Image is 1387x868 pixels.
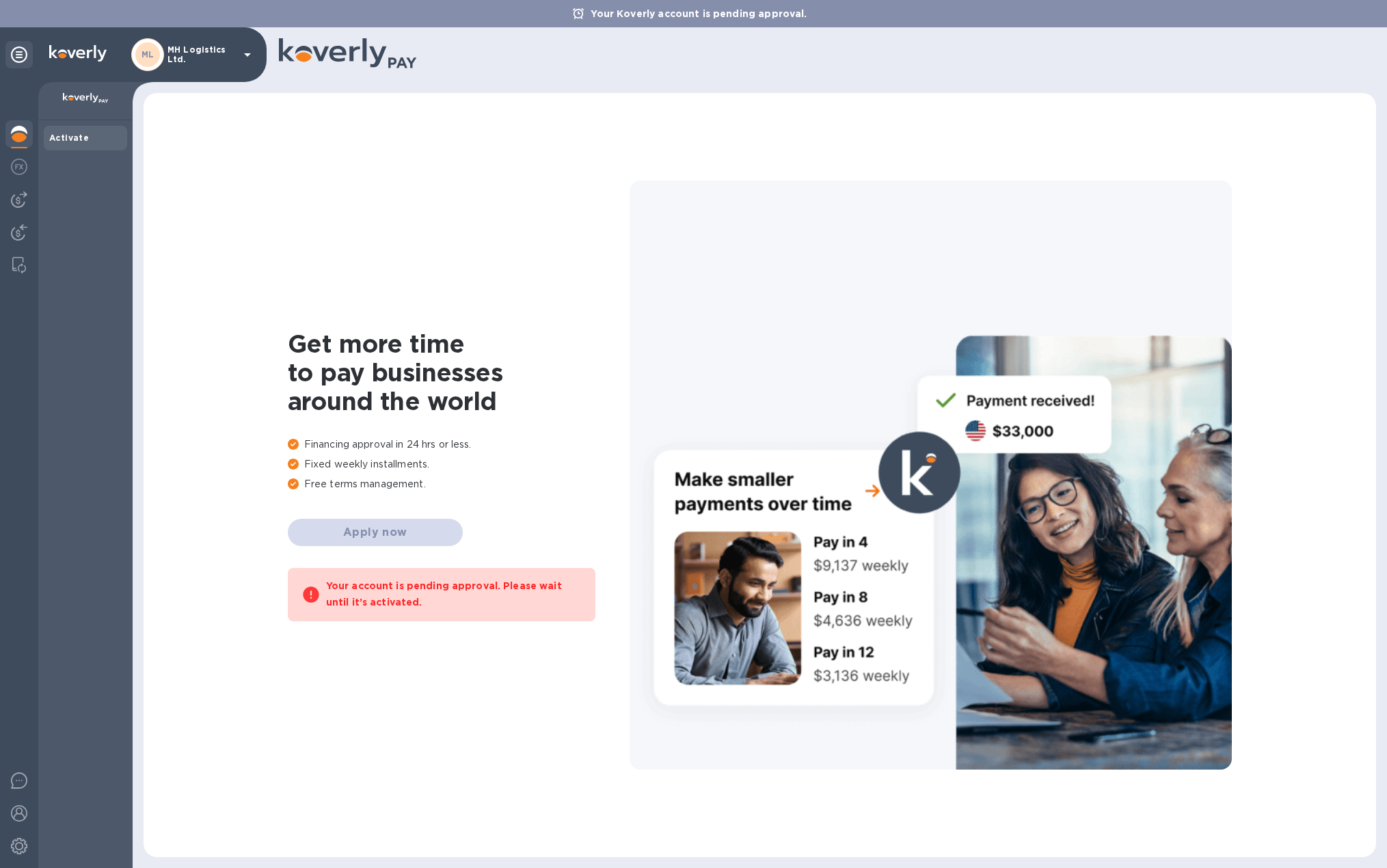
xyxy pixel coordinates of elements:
p: MH Logistics Ltd. [167,45,236,64]
b: ML [142,49,154,59]
p: Free terms management. [288,477,630,491]
div: Unpin categories [5,41,33,68]
p: Financing approval in 24 hrs or less. [288,437,630,452]
h1: Get more time to pay businesses around the world [288,329,630,416]
b: Activate [49,133,89,143]
b: Your account is pending approval. Please wait until it’s activated. [326,580,562,608]
p: Your Koverly account is pending approval. [584,7,813,21]
img: Foreign exchange [11,159,27,175]
p: Fixed weekly installments. [288,457,630,472]
img: Logo [49,45,107,62]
